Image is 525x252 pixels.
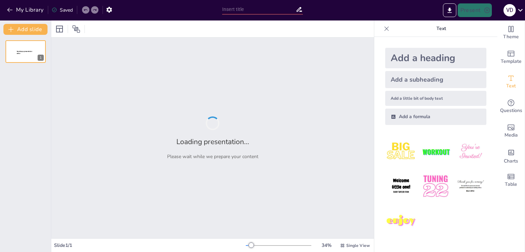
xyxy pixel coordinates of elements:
div: Add a heading [385,48,486,68]
button: Export to PowerPoint [443,3,456,17]
div: 1 [5,40,46,63]
button: My Library [5,4,46,15]
span: Theme [503,33,519,41]
span: Charts [504,157,518,165]
div: Add a table [497,168,525,193]
span: Single View [346,243,370,248]
span: Table [505,181,517,188]
img: 3.jpeg [455,136,486,168]
div: V D [503,4,516,16]
p: Please wait while we prepare your content [167,153,258,160]
span: Template [501,58,522,65]
div: Layout [54,24,65,34]
img: 1.jpeg [385,136,417,168]
div: Saved [52,7,73,13]
div: Get real-time input from your audience [497,94,525,119]
div: Add text boxes [497,70,525,94]
div: 1 [38,55,44,61]
div: 34 % [318,242,335,249]
div: Add charts and graphs [497,143,525,168]
div: Add a subheading [385,71,486,88]
button: Present [458,3,492,17]
button: V D [503,3,516,17]
img: 7.jpeg [385,205,417,237]
img: 5.jpeg [420,170,452,202]
img: 6.jpeg [455,170,486,202]
h2: Loading presentation... [176,137,249,146]
img: 2.jpeg [420,136,452,168]
span: Media [504,131,518,139]
span: Sendsteps presentation editor [17,51,32,54]
div: Add images, graphics, shapes or video [497,119,525,143]
span: Text [506,82,516,90]
span: Questions [500,107,522,114]
span: Position [72,25,80,33]
button: Add slide [3,24,48,35]
div: Add a little bit of body text [385,91,486,106]
div: Slide 1 / 1 [54,242,246,249]
input: Insert title [222,4,296,14]
p: Text [392,20,490,37]
div: Add a formula [385,109,486,125]
img: 4.jpeg [385,170,417,202]
div: Add ready made slides [497,45,525,70]
div: Change the overall theme [497,20,525,45]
